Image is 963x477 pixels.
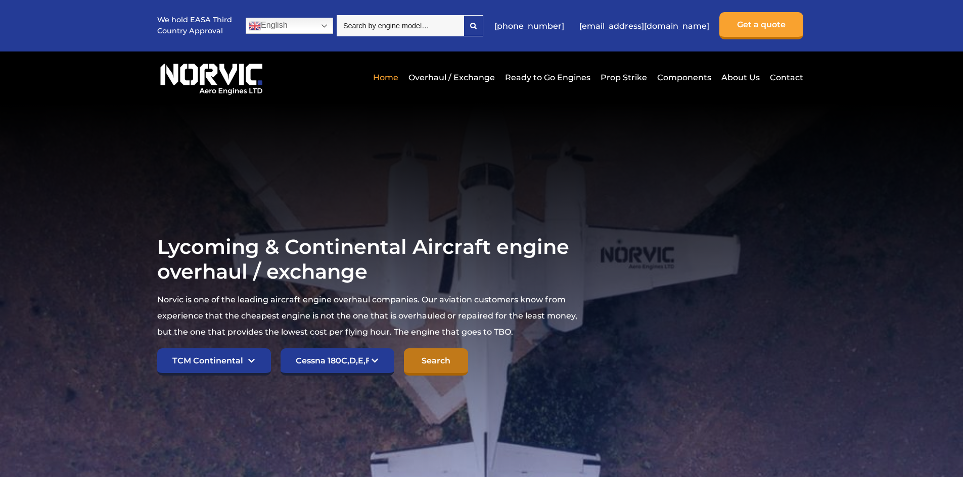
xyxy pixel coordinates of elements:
[249,20,261,32] img: en
[767,65,803,90] a: Contact
[371,65,401,90] a: Home
[574,14,714,38] a: [EMAIL_ADDRESS][DOMAIN_NAME]
[404,348,468,376] input: Search
[246,18,333,34] a: English
[598,65,650,90] a: Prop Strike
[719,65,762,90] a: About Us
[157,234,579,284] h1: Lycoming & Continental Aircraft engine overhaul / exchange
[406,65,497,90] a: Overhaul / Exchange
[157,292,579,340] p: Norvic is one of the leading aircraft engine overhaul companies. Our aviation customers know from...
[655,65,714,90] a: Components
[157,15,233,36] p: We hold EASA Third Country Approval
[719,12,803,39] a: Get a quote
[502,65,593,90] a: Ready to Go Engines
[489,14,569,38] a: [PHONE_NUMBER]
[157,59,265,95] img: Norvic Aero Engines logo
[337,15,464,36] input: Search by engine model…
